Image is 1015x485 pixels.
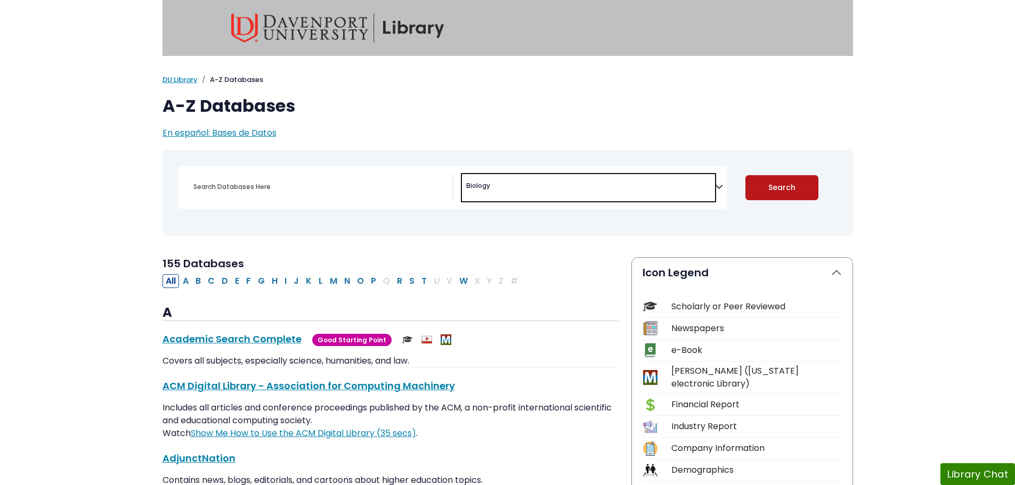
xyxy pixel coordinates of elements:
[163,75,198,85] a: DU Library
[243,274,254,288] button: Filter Results F
[643,441,657,456] img: Icon Company Information
[394,274,405,288] button: Filter Results R
[671,365,842,390] div: [PERSON_NAME] ([US_STATE] electronic Library)
[402,334,413,345] img: Scholarly or Peer Reviewed
[671,464,842,476] div: Demographics
[643,343,657,357] img: Icon e-Book
[368,274,379,288] button: Filter Results P
[231,13,444,43] img: Davenport University Library
[198,75,263,85] li: A-Z Databases
[232,274,242,288] button: Filter Results E
[643,463,657,478] img: Icon Demographics
[327,274,340,288] button: Filter Results M
[462,181,490,191] li: Biology
[940,463,1015,485] button: Library Chat
[163,256,244,271] span: 155 Databases
[315,274,326,288] button: Filter Results L
[671,442,842,455] div: Company Information
[671,420,842,433] div: Industry Report
[163,401,619,440] p: Includes all articles and conference proceedings published by the ACM, a non-profit international...
[632,258,852,287] button: Icon Legend
[218,274,231,288] button: Filter Results D
[303,274,315,288] button: Filter Results K
[745,175,818,200] button: Submit for Search Results
[163,332,302,346] a: Academic Search Complete
[281,274,290,288] button: Filter Results I
[163,451,236,465] a: AdjunctNation
[643,398,657,412] img: Icon Financial Report
[191,427,416,439] a: Link opens in new window
[466,181,490,191] span: Biology
[255,274,268,288] button: Filter Results G
[671,300,842,313] div: Scholarly or Peer Reviewed
[643,420,657,434] img: Icon Industry Report
[290,274,302,288] button: Filter Results J
[163,379,455,392] a: ACM Digital Library - Association for Computing Machinery
[354,274,367,288] button: Filter Results O
[163,355,619,367] p: Covers all subjects, especially science, humanities, and law.
[643,370,657,384] img: Icon MeL (Michigan electronic Library)
[192,274,204,288] button: Filter Results B
[312,334,392,346] span: Good Starting Point
[269,274,281,288] button: Filter Results H
[341,274,353,288] button: Filter Results N
[643,299,657,314] img: Icon Scholarly or Peer Reviewed
[163,305,619,321] h3: A
[406,274,418,288] button: Filter Results S
[418,274,430,288] button: Filter Results T
[492,183,497,192] textarea: Search
[456,274,471,288] button: Filter Results W
[643,321,657,335] img: Icon Newspapers
[187,179,452,194] input: Search database by title or keyword
[163,274,522,286] div: Alpha-list to filter by first letter of database name
[180,274,192,288] button: Filter Results A
[671,398,842,411] div: Financial Report
[671,344,842,357] div: e-Book
[163,127,277,139] a: En español: Bases de Datos
[441,334,451,345] img: MeL (Michigan electronic Library)
[163,75,853,85] nav: breadcrumb
[671,322,842,335] div: Newspapers
[163,150,853,236] nav: Search filters
[163,274,179,288] button: All
[421,334,432,345] img: Audio & Video
[205,274,218,288] button: Filter Results C
[163,96,853,116] h1: A-Z Databases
